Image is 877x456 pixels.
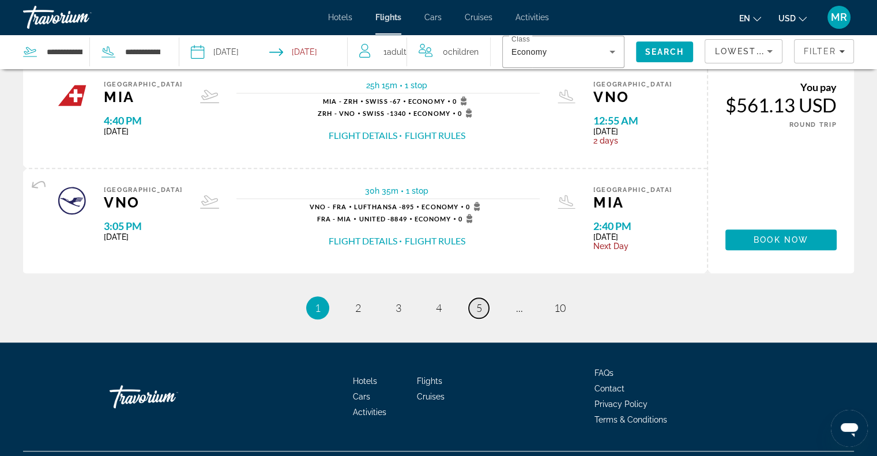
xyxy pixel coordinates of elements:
[315,302,321,314] span: 1
[366,97,393,105] span: Swiss -
[739,10,761,27] button: Change language
[803,47,836,56] span: Filter
[594,400,648,409] a: Privacy Policy
[443,44,479,60] span: 0
[318,110,355,117] span: ZRH - VNO
[348,35,490,69] button: Travelers: 1 adult, 0 children
[754,235,808,244] span: Book now
[58,81,86,110] img: Airline logo
[353,392,370,401] a: Cars
[23,2,138,32] a: Travorium
[405,81,427,90] span: 1 stop
[323,97,358,105] span: MIA - ZRH
[778,10,807,27] button: Change currency
[104,186,183,194] span: [GEOGRAPHIC_DATA]
[739,14,750,23] span: en
[417,376,442,386] a: Flights
[363,110,406,117] span: 1340
[593,81,672,88] span: [GEOGRAPHIC_DATA]
[725,81,837,93] div: You pay
[645,47,684,56] span: Search
[104,194,183,211] span: VNO
[794,39,854,63] button: Filters
[383,44,406,60] span: 1
[593,232,672,242] span: [DATE]
[593,220,672,232] span: 2:40 PM
[593,136,672,145] span: 2 days
[417,392,445,401] a: Cruises
[593,114,672,127] span: 12:55 AM
[404,129,465,142] button: Flight Rules
[191,35,239,69] button: Select depart date
[725,229,837,250] button: Book now
[778,14,796,23] span: USD
[424,13,442,22] a: Cars
[465,13,492,22] a: Cruises
[831,12,847,23] span: MR
[387,47,406,56] span: Adult
[408,97,445,105] span: Economy
[104,81,183,88] span: [GEOGRAPHIC_DATA]
[789,121,837,129] span: ROUND TRIP
[554,302,566,314] span: 10
[359,215,390,223] span: United -
[714,44,773,58] mat-select: Sort by
[310,203,347,210] span: VNO - FRA
[831,410,868,447] iframe: Button to launch messaging window
[413,110,450,117] span: Economy
[104,114,183,127] span: 4:40 PM
[421,203,458,210] span: Economy
[594,368,613,378] a: FAQs
[593,242,672,251] span: Next Day
[511,36,530,43] mat-label: Class
[396,302,401,314] span: 3
[593,194,672,211] span: MIA
[406,186,428,195] span: 1 stop
[366,97,401,105] span: 67
[363,110,390,117] span: Swiss -
[636,42,694,62] button: Search
[593,186,672,194] span: [GEOGRAPHIC_DATA]
[58,186,86,215] img: Airline logo
[365,186,398,195] span: 30h 35m
[594,384,624,393] a: Contact
[353,376,377,386] a: Hotels
[476,302,482,314] span: 5
[515,13,549,22] a: Activities
[317,215,352,223] span: FRA - MIA
[104,88,183,105] span: MIA
[328,235,397,247] button: Flight Details
[354,203,414,210] span: 895
[110,379,225,414] a: Go Home
[269,35,317,69] button: Select return date
[593,88,672,105] span: VNO
[725,93,837,116] div: $561.13 USD
[458,108,476,118] span: 0
[375,13,401,22] a: Flights
[466,202,484,211] span: 0
[714,47,788,56] span: Lowest Price
[355,302,361,314] span: 2
[328,129,397,142] button: Flight Details
[359,215,406,223] span: 8849
[104,127,183,136] span: [DATE]
[353,408,386,417] a: Activities
[594,415,667,424] a: Terms & Conditions
[824,5,854,29] button: User Menu
[328,13,352,22] a: Hotels
[593,127,672,136] span: [DATE]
